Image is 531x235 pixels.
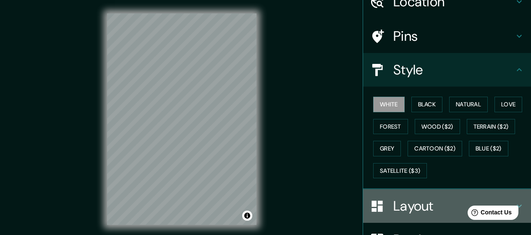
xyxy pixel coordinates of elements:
button: Blue ($2) [469,141,508,156]
button: Cartoon ($2) [408,141,462,156]
div: Pins [363,19,531,53]
div: Style [363,53,531,87]
h4: Layout [393,198,514,214]
button: Wood ($2) [415,119,460,135]
h4: Style [393,61,514,78]
button: Love [494,97,522,112]
button: White [373,97,405,112]
h4: Pins [393,28,514,45]
button: Black [411,97,443,112]
button: Terrain ($2) [467,119,515,135]
div: Layout [363,189,531,223]
button: Satellite ($3) [373,163,427,179]
button: Forest [373,119,408,135]
iframe: Help widget launcher [456,202,522,226]
button: Grey [373,141,401,156]
button: Natural [449,97,488,112]
button: Toggle attribution [242,211,252,221]
canvas: Map [107,13,256,225]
